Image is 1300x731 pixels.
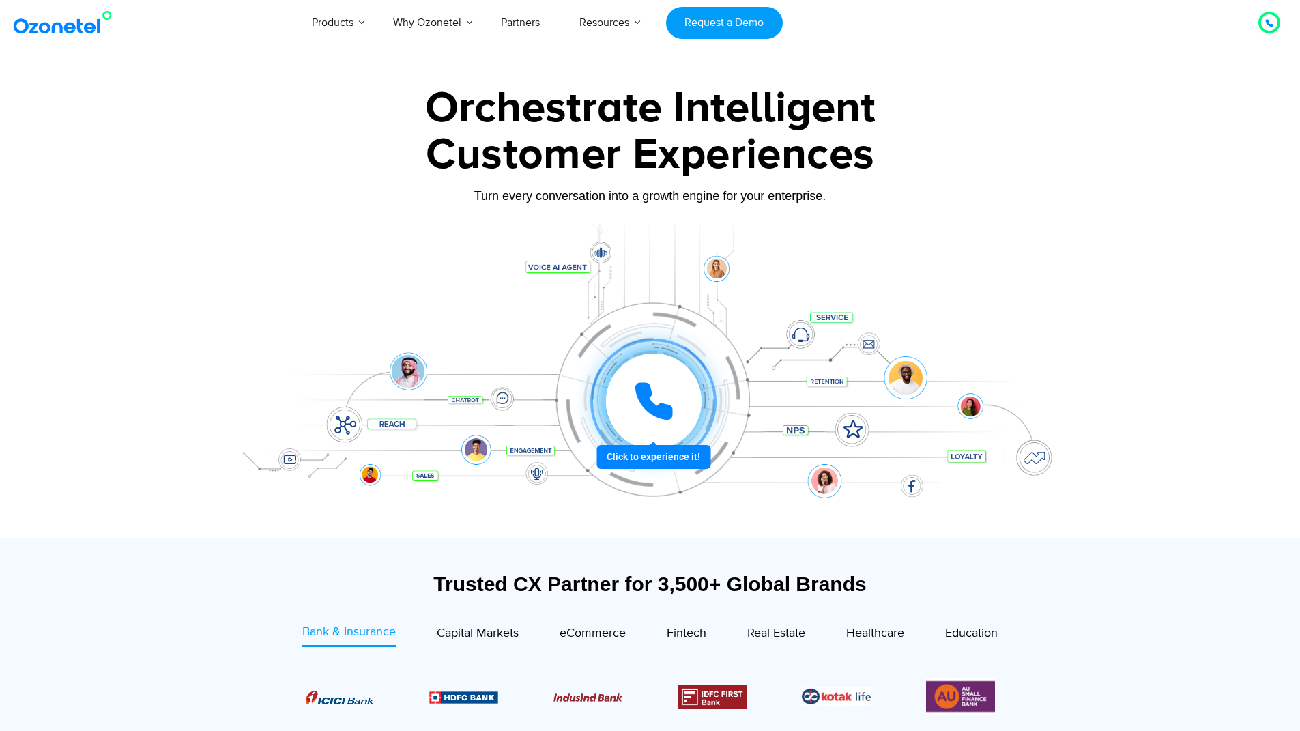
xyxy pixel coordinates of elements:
div: Customer Experiences [224,122,1077,188]
div: Orchestrate Intelligent [224,87,1077,130]
span: eCommerce [560,626,626,641]
div: 2 / 6 [429,689,498,705]
div: 5 / 6 [802,687,871,706]
div: 3 / 6 [553,689,622,705]
img: Picture12.png [678,685,747,709]
div: 6 / 6 [926,678,995,715]
span: Education [945,626,998,641]
a: Real Estate [747,623,805,647]
div: Turn every conversation into a growth engine for your enterprise. [224,188,1077,203]
div: 1 / 6 [305,689,374,705]
div: Trusted CX Partner for 3,500+ Global Brands [231,572,1070,596]
div: Image Carousel [306,678,995,715]
img: Picture8.png [305,691,374,704]
span: Real Estate [747,626,805,641]
span: Capital Markets [437,626,519,641]
img: Picture26.jpg [802,687,871,706]
a: Fintech [667,623,706,647]
img: Picture9.png [429,691,498,703]
a: eCommerce [560,623,626,647]
a: Bank & Insurance [302,623,396,647]
a: Healthcare [846,623,904,647]
span: Fintech [667,626,706,641]
div: 4 / 6 [678,685,747,709]
a: Capital Markets [437,623,519,647]
img: Picture10.png [553,693,622,702]
span: Healthcare [846,626,904,641]
img: Picture13.png [926,678,995,715]
a: Education [945,623,998,647]
a: Request a Demo [666,7,783,39]
span: Bank & Insurance [302,625,396,640]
